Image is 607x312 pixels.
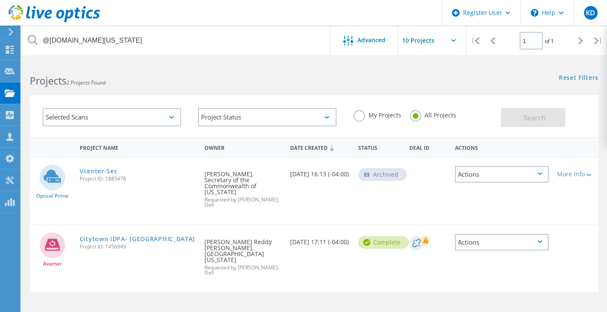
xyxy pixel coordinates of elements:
label: My Projects [354,110,401,118]
div: [PERSON_NAME], Secretary of the Commonwealth of [US_STATE] [200,157,285,216]
div: Deal Id [405,139,451,155]
span: Search [524,113,546,122]
svg: \n [531,9,538,17]
span: KD [586,9,595,16]
div: Date Created [286,139,354,155]
span: Requested by [PERSON_NAME], Dell [204,197,281,207]
span: Avamar [43,261,62,266]
a: Live Optics Dashboard [9,18,100,24]
a: Reset Filters [559,75,598,82]
div: Complete [358,236,409,249]
div: Actions [451,139,553,155]
button: Search [501,108,565,127]
input: Search projects by name, owner, ID, company, etc [21,26,331,55]
span: Project ID: 1456949 [80,244,196,249]
span: Project ID: 1885478 [80,176,196,181]
span: Optical Prime [36,193,69,198]
div: | [466,26,484,56]
span: Advanced [357,37,385,43]
label: All Projects [410,110,456,118]
div: Project Name [75,139,201,155]
div: Actions [455,166,549,183]
div: Status [354,139,405,155]
a: Vcenter-Sec [80,168,118,174]
div: [PERSON_NAME] Reddy [PERSON_NAME], [GEOGRAPHIC_DATA][US_STATE] [200,225,285,284]
div: Selected Scans [43,108,181,126]
div: More Info [557,171,594,177]
div: [DATE] 16:13 (-04:00) [286,157,354,186]
b: Projects [30,74,66,87]
div: Actions [455,234,549,251]
div: | [590,26,607,56]
div: Project Status [198,108,337,126]
div: Archived [358,168,407,181]
div: [DATE] 17:11 (-04:00) [286,225,354,254]
span: of 1 [545,38,554,45]
a: Citytown IDPA- [GEOGRAPHIC_DATA] [80,236,195,242]
div: Owner [200,139,285,155]
span: Requested by [PERSON_NAME], Dell [204,265,281,275]
span: 2 Projects Found [66,79,106,86]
